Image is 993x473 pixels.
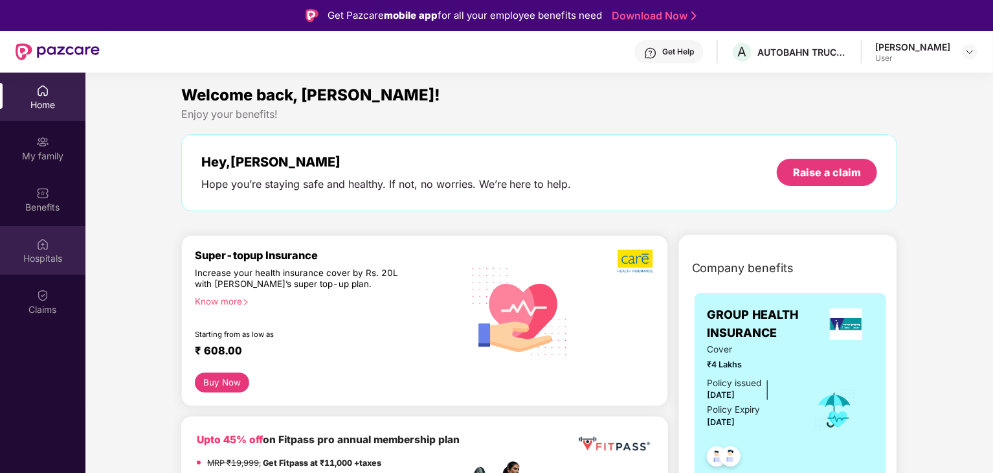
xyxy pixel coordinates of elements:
div: Get Pazcare for all your employee benefits need [328,8,602,23]
b: on Fitpass pro annual membership plan [197,433,460,446]
span: A [738,44,747,60]
div: Starting from as low as [195,330,408,339]
span: Welcome back, [PERSON_NAME]! [181,86,440,104]
img: svg+xml;base64,PHN2ZyBpZD0iQ2xhaW0iIHhtbG5zPSJodHRwOi8vd3d3LnczLm9yZy8yMDAwL3N2ZyIgd2lkdGg9IjIwIi... [36,289,49,302]
div: Policy issued [708,376,762,390]
img: svg+xml;base64,PHN2ZyBpZD0iSG9zcGl0YWxzIiB4bWxucz0iaHR0cDovL3d3dy53My5vcmcvMjAwMC9zdmciIHdpZHRoPS... [36,238,49,251]
img: svg+xml;base64,PHN2ZyB4bWxucz0iaHR0cDovL3d3dy53My5vcmcvMjAwMC9zdmciIHhtbG5zOnhsaW5rPSJodHRwOi8vd3... [463,252,578,369]
div: Increase your health insurance cover by Rs. 20L with [PERSON_NAME]’s super top-up plan. [195,268,407,291]
div: Enjoy your benefits! [181,108,898,121]
span: right [242,299,249,306]
img: svg+xml;base64,PHN2ZyBpZD0iRHJvcGRvd24tMzJ4MzIiIHhtbG5zPSJodHRwOi8vd3d3LnczLm9yZy8yMDAwL3N2ZyIgd2... [965,47,975,57]
img: New Pazcare Logo [16,43,100,60]
span: [DATE] [708,390,735,400]
span: [DATE] [708,417,735,427]
img: svg+xml;base64,PHN2ZyB3aWR0aD0iMjAiIGhlaWdodD0iMjAiIHZpZXdCb3g9IjAgMCAyMCAyMCIgZmlsbD0ibm9uZSIgeG... [36,135,49,148]
span: GROUP HEALTH INSURANCE [708,306,819,343]
img: Logo [306,9,318,22]
span: ₹4 Lakhs [708,358,796,371]
div: Get Help [662,47,694,57]
div: ₹ 608.00 [195,344,450,360]
div: [PERSON_NAME] [875,41,950,53]
span: Cover [708,343,796,356]
div: Hope you’re staying safe and healthy. If not, no worries. We’re here to help. [201,178,572,191]
img: svg+xml;base64,PHN2ZyBpZD0iQmVuZWZpdHMiIHhtbG5zPSJodHRwOi8vd3d3LnczLm9yZy8yMDAwL3N2ZyIgd2lkdGg9Ij... [36,187,49,200]
button: Buy Now [195,373,250,393]
span: Company benefits [692,259,794,277]
div: Policy Expiry [708,403,761,417]
div: User [875,53,950,63]
a: Download Now [612,9,693,23]
div: Know more [195,296,455,305]
img: fppp.png [576,432,652,456]
img: Stroke [691,9,697,23]
img: svg+xml;base64,PHN2ZyBpZD0iSGVscC0zMngzMiIgeG1sbnM9Imh0dHA6Ly93d3cudzMub3JnLzIwMDAvc3ZnIiB3aWR0aD... [644,47,657,60]
div: Raise a claim [793,165,861,179]
del: MRP ₹19,999, [207,458,261,468]
div: Hey, [PERSON_NAME] [201,154,572,170]
img: b5dec4f62d2307b9de63beb79f102df3.png [618,249,654,273]
div: AUTOBAHN TRUCKING [757,46,848,58]
img: insurerLogo [830,308,862,340]
b: Upto 45% off [197,433,263,446]
strong: mobile app [384,9,438,21]
img: svg+xml;base64,PHN2ZyBpZD0iSG9tZSIgeG1sbnM9Imh0dHA6Ly93d3cudzMub3JnLzIwMDAvc3ZnIiB3aWR0aD0iMjAiIG... [36,84,49,97]
img: icon [814,389,856,432]
div: Super-topup Insurance [195,249,463,262]
strong: Get Fitpass at ₹11,000 +taxes [263,458,381,468]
